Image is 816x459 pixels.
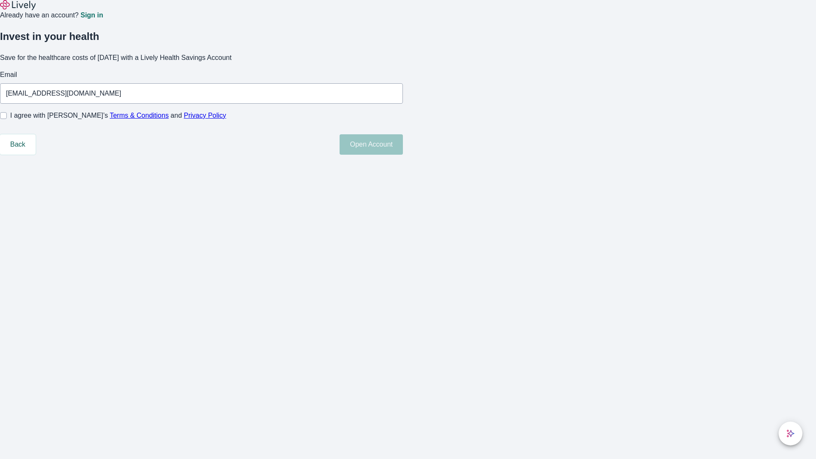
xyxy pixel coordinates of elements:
a: Terms & Conditions [110,112,169,119]
a: Privacy Policy [184,112,227,119]
a: Sign in [80,12,103,19]
span: I agree with [PERSON_NAME]’s and [10,110,226,121]
button: chat [779,422,802,445]
svg: Lively AI Assistant [786,429,795,438]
